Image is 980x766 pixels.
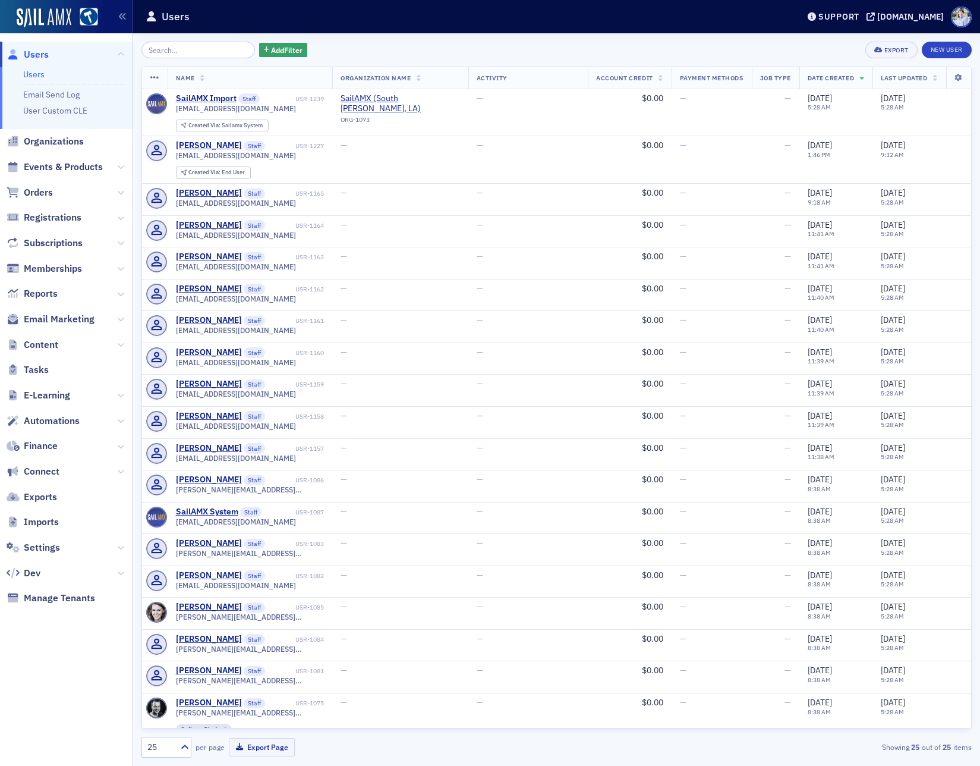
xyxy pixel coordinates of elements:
time: 9:32 AM [881,150,904,159]
time: 5:28 AM [881,516,904,525]
time: 11:40 AM [808,325,834,334]
span: Email Marketing [24,313,94,326]
span: Staff [244,284,265,294]
span: — [680,219,686,230]
span: [DATE] [881,251,905,262]
span: Staff [244,141,265,152]
a: Subscriptions [7,237,83,250]
a: [PERSON_NAME] [176,443,242,454]
span: $0.00 [642,601,663,612]
span: [DATE] [808,283,832,294]
span: Last Updated [881,74,927,82]
span: Registrations [24,211,81,224]
div: USR-1165 [267,190,324,197]
span: $0.00 [642,315,663,325]
a: [PERSON_NAME] [176,698,242,708]
a: [PERSON_NAME] [176,475,242,485]
span: [EMAIL_ADDRESS][DOMAIN_NAME] [176,326,296,335]
a: [PERSON_NAME] [176,602,242,613]
span: [DATE] [808,347,832,357]
div: SailAMX System [176,507,238,517]
span: $0.00 [642,378,663,389]
span: — [784,93,791,103]
span: Imports [24,516,59,529]
span: — [784,140,791,150]
a: [PERSON_NAME] [176,665,242,676]
span: — [784,474,791,485]
span: Staff [244,443,265,454]
span: Orders [24,186,53,199]
span: [DATE] [808,315,832,325]
button: [DOMAIN_NAME] [866,12,948,21]
button: AddFilter [259,43,308,58]
span: — [680,251,686,262]
div: Created Via: Sailamx System [176,120,269,132]
span: $0.00 [642,506,663,517]
span: — [477,187,483,198]
time: 5:28 AM [881,548,904,557]
span: [DATE] [881,140,905,150]
span: — [784,570,791,580]
span: $0.00 [642,283,663,294]
span: [DATE] [881,570,905,580]
span: [DATE] [808,474,832,485]
time: 11:39 AM [808,389,834,397]
span: [DATE] [808,378,832,389]
span: — [341,538,347,548]
a: [PERSON_NAME] [176,140,242,151]
span: — [680,315,686,325]
div: [PERSON_NAME] [176,188,242,199]
span: [DATE] [881,187,905,198]
span: [DATE] [808,601,832,612]
span: $0.00 [642,538,663,548]
span: SailAMX (South Beatrice, LA) [341,93,459,114]
time: 11:38 AM [808,453,834,461]
span: — [680,442,686,453]
span: [DATE] [808,442,832,453]
a: Automations [7,415,80,428]
span: — [680,378,686,389]
span: Created Via : [188,168,222,176]
div: [PERSON_NAME] [176,284,242,294]
span: Staff [244,539,265,550]
span: — [680,283,686,294]
time: 8:38 AM [808,548,831,557]
time: 8:38 AM [808,516,831,525]
div: ORG-1073 [341,116,459,128]
a: Orders [7,186,53,199]
span: — [680,93,686,103]
time: 11:39 AM [808,420,834,429]
div: [PERSON_NAME] [176,379,242,390]
span: [DATE] [881,410,905,421]
span: [DATE] [808,187,832,198]
span: — [341,601,347,612]
span: — [784,347,791,357]
span: [DATE] [881,93,905,103]
span: Date Created [808,74,854,82]
a: [PERSON_NAME] [176,220,242,231]
span: $0.00 [642,251,663,262]
div: Created Via: End User [176,167,251,179]
a: [PERSON_NAME] [176,570,242,581]
a: [PERSON_NAME] [176,411,242,422]
span: — [477,140,483,150]
time: 11:39 AM [808,357,834,365]
span: — [341,410,347,421]
a: Exports [7,491,57,504]
time: 8:38 AM [808,580,831,588]
span: — [477,601,483,612]
time: 9:18 AM [808,198,831,206]
span: Reports [24,287,58,300]
time: 5:28 AM [881,230,904,238]
span: $0.00 [642,219,663,230]
time: 8:38 AM [808,485,831,493]
span: Add Filter [271,45,302,55]
span: $0.00 [642,570,663,580]
span: — [477,570,483,580]
div: USR-1157 [267,445,324,453]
